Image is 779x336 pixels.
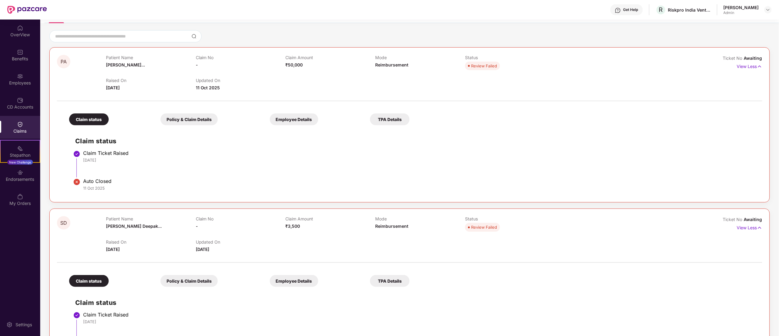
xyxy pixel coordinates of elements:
span: Ticket No [723,217,744,222]
span: Awaiting [744,217,762,222]
span: Reimbursement [375,223,408,229]
p: Claim No [196,55,286,60]
img: svg+xml;base64,PHN2ZyBpZD0iU3RlcC1Eb25lLTIweDIwIiB4bWxucz0iaHR0cDovL3d3dy53My5vcmcvMjAwMC9zdmciIH... [73,178,80,186]
span: - [196,62,198,67]
span: [PERSON_NAME]... [106,62,145,67]
div: Get Help [623,7,638,12]
img: New Pazcare Logo [7,6,47,14]
p: Patient Name [106,55,196,60]
div: [DATE] [83,319,756,324]
div: New Challenge [7,160,33,165]
div: Claim status [69,113,109,125]
div: TPA Details [370,275,410,287]
img: svg+xml;base64,PHN2ZyBpZD0iQ0RfQWNjb3VudHMiIGRhdGEtbmFtZT0iQ0QgQWNjb3VudHMiIHhtbG5zPSJodHRwOi8vd3... [17,97,23,103]
div: Employee Details [270,275,318,287]
div: Review Failed [471,224,497,230]
p: Mode [375,216,465,221]
div: Policy & Claim Details [160,113,218,125]
span: - [196,223,198,229]
span: R [659,6,663,13]
div: Auto Closed [83,178,756,184]
img: svg+xml;base64,PHN2ZyBpZD0iRHJvcGRvd24tMzJ4MzIiIHhtbG5zPSJodHRwOi8vd3d3LnczLm9yZy8yMDAwL3N2ZyIgd2... [766,7,770,12]
h2: Claim status [75,136,756,146]
img: svg+xml;base64,PHN2ZyBpZD0iSG9tZSIgeG1sbnM9Imh0dHA6Ly93d3cudzMub3JnLzIwMDAvc3ZnIiB3aWR0aD0iMjAiIG... [17,25,23,31]
img: svg+xml;base64,PHN2ZyBpZD0iQ2xhaW0iIHhtbG5zPSJodHRwOi8vd3d3LnczLm9yZy8yMDAwL3N2ZyIgd2lkdGg9IjIwIi... [17,121,23,127]
p: View Less [737,62,762,70]
h2: Claim status [75,298,756,308]
img: svg+xml;base64,PHN2ZyBpZD0iRW5kb3JzZW1lbnRzIiB4bWxucz0iaHR0cDovL3d3dy53My5vcmcvMjAwMC9zdmciIHdpZH... [17,170,23,176]
div: Admin [724,10,759,15]
p: View Less [737,223,762,231]
span: Awaiting [744,55,762,61]
img: svg+xml;base64,PHN2ZyBpZD0iRW1wbG95ZWVzIiB4bWxucz0iaHR0cDovL3d3dy53My5vcmcvMjAwMC9zdmciIHdpZHRoPS... [17,73,23,79]
p: Claim Amount [286,55,375,60]
span: [DATE] [106,85,120,90]
span: [PERSON_NAME] Deepak... [106,223,162,229]
div: 11 Oct 2025 [83,185,756,191]
span: Reimbursement [375,62,408,67]
p: Patient Name [106,216,196,221]
span: [DATE] [196,247,210,252]
p: Status [465,55,555,60]
div: [PERSON_NAME] [724,5,759,10]
div: Claim Ticket Raised [83,150,756,156]
img: svg+xml;base64,PHN2ZyBpZD0iQmVuZWZpdHMiIHhtbG5zPSJodHRwOi8vd3d3LnczLm9yZy8yMDAwL3N2ZyIgd2lkdGg9Ij... [17,49,23,55]
div: Policy & Claim Details [160,275,218,287]
span: ₹50,000 [286,62,303,67]
div: Claim status [69,275,109,287]
img: svg+xml;base64,PHN2ZyBpZD0iU2VhcmNoLTMyeDMyIiB4bWxucz0iaHR0cDovL3d3dy53My5vcmcvMjAwMC9zdmciIHdpZH... [192,34,196,39]
img: svg+xml;base64,PHN2ZyBpZD0iTXlfT3JkZXJzIiBkYXRhLW5hbWU9Ik15IE9yZGVycyIgeG1sbnM9Imh0dHA6Ly93d3cudz... [17,194,23,200]
img: svg+xml;base64,PHN2ZyBpZD0iU3RlcC1Eb25lLTMyeDMyIiB4bWxucz0iaHR0cDovL3d3dy53My5vcmcvMjAwMC9zdmciIH... [73,150,80,158]
p: Raised On [106,78,196,83]
span: ₹3,500 [286,223,300,229]
img: svg+xml;base64,PHN2ZyB4bWxucz0iaHR0cDovL3d3dy53My5vcmcvMjAwMC9zdmciIHdpZHRoPSIxNyIgaGVpZ2h0PSIxNy... [757,63,762,70]
span: [DATE] [106,247,120,252]
div: Riskpro India Ventures Private Limited [668,7,711,13]
div: Employee Details [270,113,318,125]
img: svg+xml;base64,PHN2ZyB4bWxucz0iaHR0cDovL3d3dy53My5vcmcvMjAwMC9zdmciIHdpZHRoPSIyMSIgaGVpZ2h0PSIyMC... [17,145,23,152]
p: Claim No [196,216,286,221]
span: PA [61,59,67,64]
img: svg+xml;base64,PHN2ZyBpZD0iSGVscC0zMngzMiIgeG1sbnM9Imh0dHA6Ly93d3cudzMub3JnLzIwMDAvc3ZnIiB3aWR0aD... [615,7,621,13]
span: Ticket No [723,55,744,61]
p: Updated On [196,78,286,83]
img: svg+xml;base64,PHN2ZyB4bWxucz0iaHR0cDovL3d3dy53My5vcmcvMjAwMC9zdmciIHdpZHRoPSIxNyIgaGVpZ2h0PSIxNy... [757,224,762,231]
div: Settings [14,322,34,328]
div: TPA Details [370,113,410,125]
div: [DATE] [83,157,756,163]
div: Claim Ticket Raised [83,312,756,318]
div: Stepathon [1,152,40,158]
span: 11 Oct 2025 [196,85,220,90]
p: Claim Amount [286,216,375,221]
p: Mode [375,55,465,60]
p: Updated On [196,239,286,245]
img: svg+xml;base64,PHN2ZyBpZD0iU3RlcC1Eb25lLTMyeDMyIiB4bWxucz0iaHR0cDovL3d3dy53My5vcmcvMjAwMC9zdmciIH... [73,312,80,319]
img: svg+xml;base64,PHN2ZyBpZD0iU2V0dGluZy0yMHgyMCIgeG1sbnM9Imh0dHA6Ly93d3cudzMub3JnLzIwMDAvc3ZnIiB3aW... [6,322,12,328]
p: Status [465,216,555,221]
p: Raised On [106,239,196,245]
div: Review Failed [471,63,497,69]
span: SD [60,220,67,226]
